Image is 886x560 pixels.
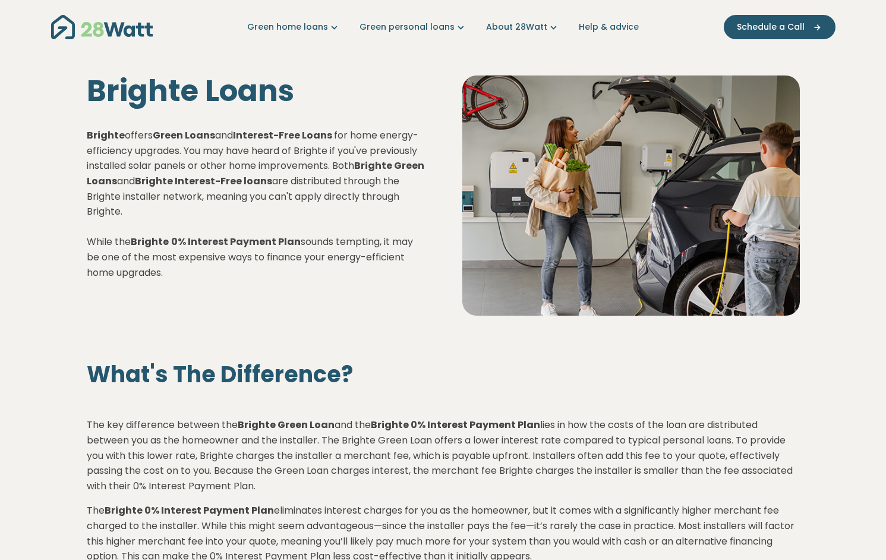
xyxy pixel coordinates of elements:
[87,361,800,388] h2: What's The Difference?
[51,15,153,39] img: 28Watt
[153,128,215,142] strong: Green Loans
[87,73,424,109] h1: Brighte Loans
[486,21,560,33] a: About 28Watt
[87,128,424,280] p: offers and for home energy-efficiency upgrades. You may have heard of Brighte if you've previousl...
[247,21,340,33] a: Green home loans
[171,235,301,248] strong: 0% Interest Payment Plan
[87,417,800,493] p: The key difference between the and the lies in how the costs of the loan are distributed between ...
[238,418,335,432] strong: Brighte Green Loan
[579,21,639,33] a: Help & advice
[371,418,540,432] strong: Brighte 0% Interest Payment Plan
[105,504,274,517] strong: Brighte 0% Interest Payment Plan
[737,21,805,33] span: Schedule a Call
[51,12,835,42] nav: Main navigation
[87,128,125,142] strong: Brighte
[360,21,467,33] a: Green personal loans
[131,235,169,248] strong: Brighte
[233,128,332,142] strong: Interest-Free Loans
[135,174,272,188] strong: Brighte Interest-Free loans
[724,15,835,39] button: Schedule a Call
